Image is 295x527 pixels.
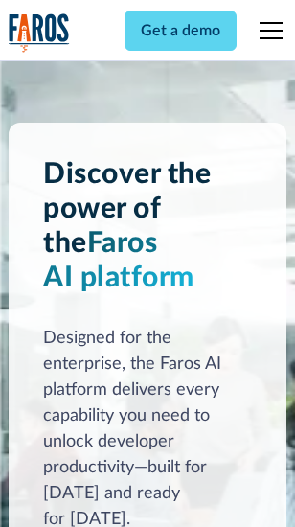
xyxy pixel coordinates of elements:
a: home [9,13,70,53]
div: menu [248,8,286,54]
span: Faros AI platform [43,229,194,292]
img: Logo of the analytics and reporting company Faros. [9,13,70,53]
a: Get a demo [125,11,237,51]
h1: Discover the power of the [43,157,252,295]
